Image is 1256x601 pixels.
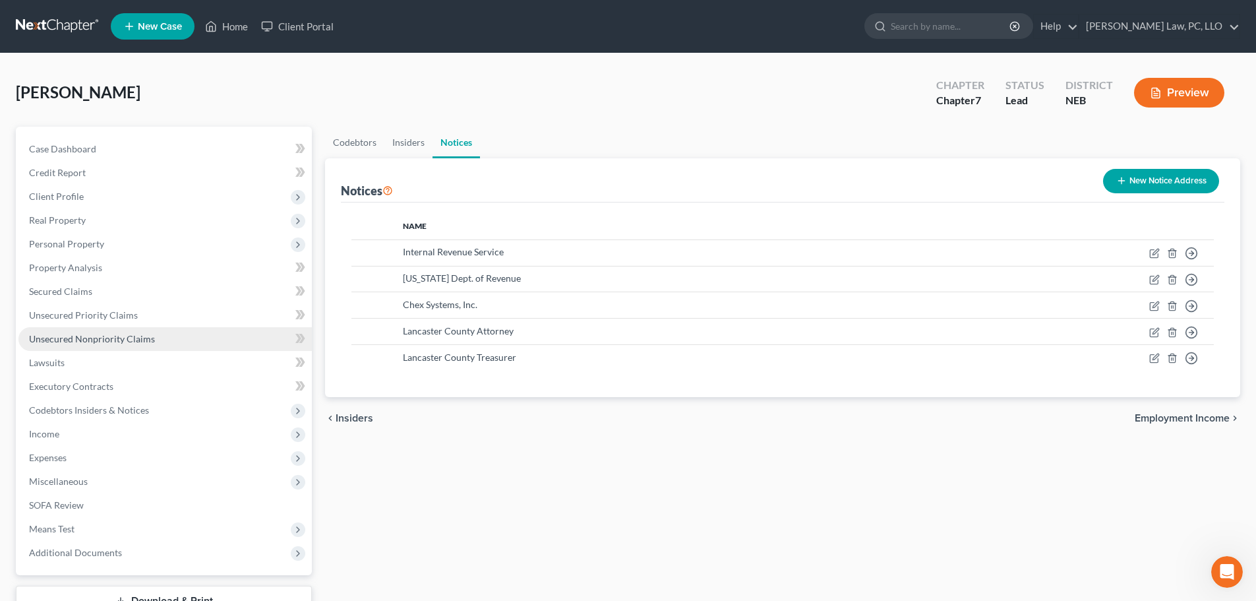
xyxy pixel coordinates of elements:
[1034,15,1078,38] a: Help
[20,432,31,443] button: Emoji picker
[341,183,393,199] div: Notices
[21,111,206,202] div: In observance of the NextChapter team will be out of office on . Our team will be unavailable for...
[403,272,521,284] span: [US_STATE] Dept. of Revenue
[29,238,104,249] span: Personal Property
[18,351,312,375] a: Lawsuits
[21,208,206,260] div: We encourage you to use the to answer any questions and we will respond to any unanswered inquiri...
[936,93,984,108] div: Chapter
[29,404,149,416] span: Codebtors Insiders & Notices
[1135,413,1230,424] span: Employment Income
[433,127,480,158] a: Notices
[11,404,253,427] textarea: Message…
[403,246,504,257] span: Internal Revenue Service
[29,547,122,558] span: Additional Documents
[18,280,312,303] a: Secured Claims
[325,127,384,158] a: Codebtors
[29,476,88,487] span: Miscellaneous
[42,432,52,443] button: Gif picker
[384,127,433,158] a: Insiders
[29,309,138,321] span: Unsecured Priority Claims
[936,78,984,93] div: Chapter
[29,428,59,439] span: Income
[29,381,113,392] span: Executory Contracts
[1211,556,1243,588] iframe: Intercom live chat
[1230,413,1240,424] i: chevron_right
[975,94,981,106] span: 7
[29,262,102,273] span: Property Analysis
[336,413,373,424] span: Insiders
[1005,78,1044,93] div: Status
[29,191,84,202] span: Client Profile
[18,327,312,351] a: Unsecured Nonpriority Claims
[29,333,155,344] span: Unsecured Nonpriority Claims
[18,303,312,327] a: Unsecured Priority Claims
[64,16,122,30] p: Active [DATE]
[29,143,96,154] span: Case Dashboard
[64,7,150,16] h1: [PERSON_NAME]
[29,214,86,226] span: Real Property
[1079,15,1240,38] a: [PERSON_NAME] Law, PC, LLO
[226,427,247,448] button: Send a message…
[1135,413,1240,424] button: Employment Income chevron_right
[403,221,427,231] span: Name
[11,104,216,269] div: In observance of[DATE],the NextChapter team will be out of office on[DATE]. Our team will be unav...
[1103,169,1219,193] button: New Notice Address
[29,452,67,463] span: Expenses
[1065,93,1113,108] div: NEB
[29,523,75,534] span: Means Test
[18,493,312,517] a: SOFA Review
[325,413,373,424] button: chevron_left Insiders
[29,167,86,178] span: Credit Report
[21,271,127,279] div: [PERSON_NAME] • 7m ago
[63,432,73,443] button: Upload attachment
[325,413,336,424] i: chevron_left
[403,299,477,310] span: Chex Systems, Inc.
[138,22,182,32] span: New Case
[32,138,67,148] b: [DATE]
[403,325,514,336] span: Lancaster County Attorney
[18,137,312,161] a: Case Dashboard
[9,5,34,30] button: go back
[1065,78,1113,93] div: District
[18,375,312,398] a: Executory Contracts
[254,15,340,38] a: Client Portal
[403,352,516,363] span: Lancaster County Treasurer
[21,209,178,233] a: Help Center
[206,5,231,30] button: Home
[29,499,84,511] span: SOFA Review
[98,112,137,123] b: [DATE],
[1134,78,1224,108] button: Preview
[198,15,254,38] a: Home
[1005,93,1044,108] div: Lead
[38,7,59,28] img: Profile image for Emma
[891,14,1011,38] input: Search by name...
[29,286,92,297] span: Secured Claims
[18,161,312,185] a: Credit Report
[11,104,253,298] div: Emma says…
[32,190,67,201] b: [DATE]
[231,5,255,29] div: Close
[16,82,140,102] span: [PERSON_NAME]
[84,432,94,443] button: Start recording
[29,357,65,368] span: Lawsuits
[18,256,312,280] a: Property Analysis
